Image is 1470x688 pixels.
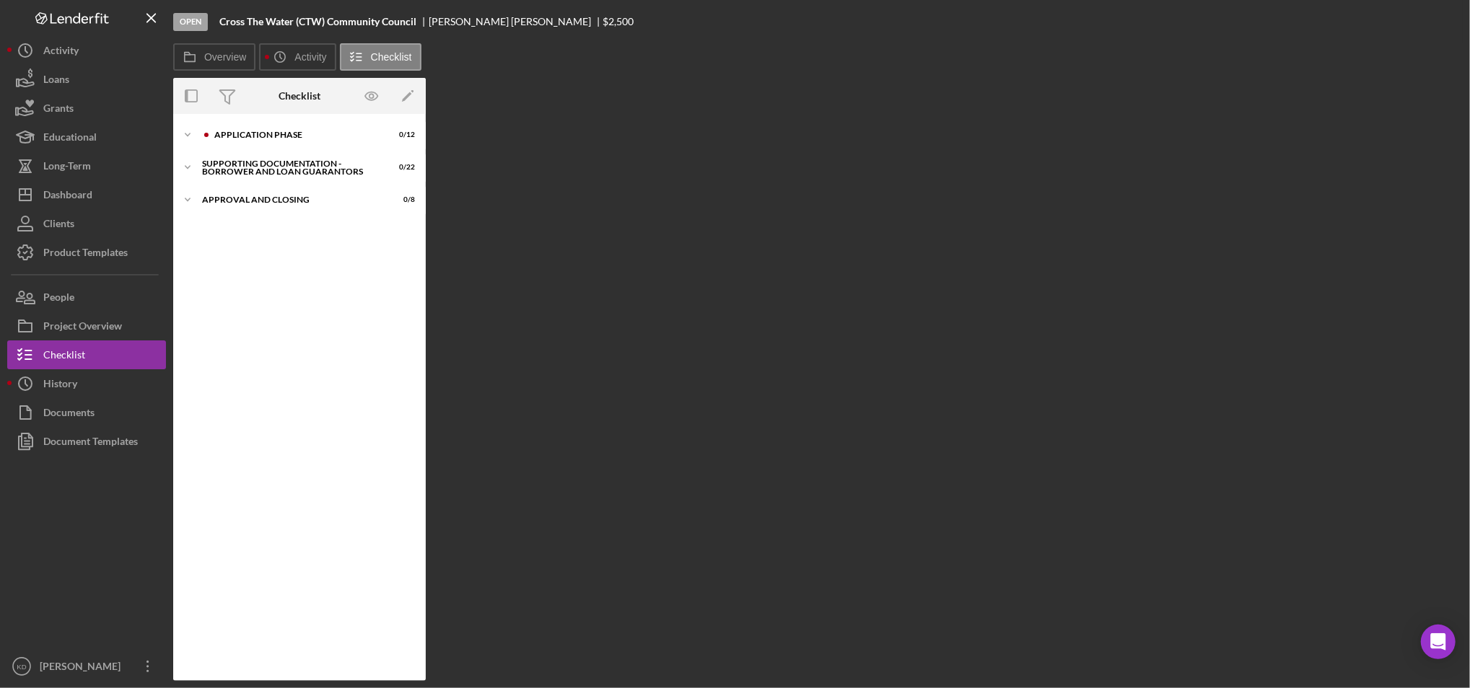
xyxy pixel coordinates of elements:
[7,209,166,238] button: Clients
[7,123,166,151] button: Educational
[43,369,77,402] div: History
[7,151,166,180] button: Long-Term
[7,652,166,681] button: KD[PERSON_NAME]
[389,131,415,139] div: 0 / 12
[7,398,166,427] button: Documents
[173,43,255,71] button: Overview
[7,340,166,369] button: Checklist
[43,209,74,242] div: Clients
[173,13,208,31] div: Open
[340,43,421,71] button: Checklist
[294,51,326,63] label: Activity
[202,195,379,204] div: Approval and Closing
[7,65,166,94] button: Loans
[7,427,166,456] button: Document Templates
[36,652,130,684] div: [PERSON_NAME]
[371,51,412,63] label: Checklist
[43,283,74,315] div: People
[43,312,122,344] div: Project Overview
[43,151,91,184] div: Long-Term
[17,663,26,671] text: KD
[43,65,69,97] div: Loans
[43,180,92,213] div: Dashboard
[7,238,166,267] button: Product Templates
[259,43,336,71] button: Activity
[279,90,320,102] div: Checklist
[603,15,634,27] span: $2,500
[7,369,166,398] button: History
[219,16,416,27] b: Cross The Water (CTW) Community Council
[43,94,74,126] div: Grants
[43,398,95,431] div: Documents
[7,312,166,340] button: Project Overview
[202,159,379,176] div: Supporting Documentation - Borrower and Loan Guarantors
[7,94,166,123] button: Grants
[389,195,415,204] div: 0 / 8
[214,131,379,139] div: Application Phase
[43,340,85,373] div: Checklist
[429,16,603,27] div: [PERSON_NAME] [PERSON_NAME]
[7,283,166,312] button: People
[43,238,128,270] div: Product Templates
[7,36,166,65] button: Activity
[43,123,97,155] div: Educational
[43,427,138,459] div: Document Templates
[389,163,415,172] div: 0 / 22
[43,36,79,69] div: Activity
[7,180,166,209] button: Dashboard
[204,51,246,63] label: Overview
[1421,625,1456,659] div: Open Intercom Messenger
